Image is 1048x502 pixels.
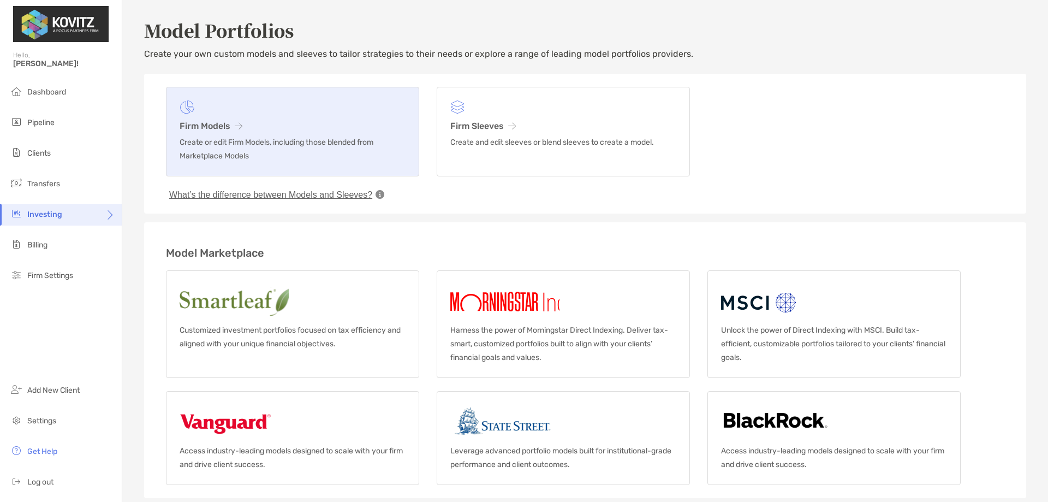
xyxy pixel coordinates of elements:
[180,323,406,351] p: Customized investment portfolios focused on tax efficiency and aligned with your unique financial...
[166,87,419,176] a: Firm ModelsCreate or edit Firm Models, including those blended from Marketplace Models
[27,87,66,97] span: Dashboard
[437,391,690,485] a: State streetLeverage advanced portfolio models built for institutional-grade performance and clie...
[450,284,603,319] img: Morningstar
[27,240,47,250] span: Billing
[10,475,23,488] img: logout icon
[27,118,55,127] span: Pipeline
[27,149,51,158] span: Clients
[180,135,406,163] p: Create or edit Firm Models, including those blended from Marketplace Models
[180,121,406,131] h3: Firm Models
[10,268,23,281] img: firm-settings icon
[27,179,60,188] span: Transfers
[450,444,676,471] p: Leverage advanced portfolio models built for institutional-grade performance and client outcomes.
[721,405,830,440] img: Blackrock
[27,416,56,426] span: Settings
[450,323,676,364] p: Harness the power of Morningstar Direct Indexing. Deliver tax-smart, customized portfolios built ...
[27,477,53,487] span: Log out
[707,391,961,485] a: BlackrockAccess industry-leading models designed to scale with your firm and drive client success.
[10,85,23,98] img: dashboard icon
[721,444,947,471] p: Access industry-leading models designed to scale with your firm and drive client success.
[180,405,271,440] img: Vanguard
[27,271,73,280] span: Firm Settings
[10,146,23,159] img: clients icon
[27,210,62,219] span: Investing
[27,447,57,456] span: Get Help
[166,246,1004,259] h3: Model Marketplace
[166,391,419,485] a: VanguardAccess industry-leading models designed to scale with your firm and drive client success.
[10,414,23,427] img: settings icon
[721,323,947,364] p: Unlock the power of Direct Indexing with MSCI. Build tax-efficient, customizable portfolios tailo...
[10,444,23,457] img: get-help icon
[166,270,419,378] a: SmartleafCustomized investment portfolios focused on tax efficiency and aligned with your unique ...
[437,87,690,176] a: Firm SleevesCreate and edit sleeves or blend sleeves to create a model.
[721,284,798,319] img: MSCI
[450,121,676,131] h3: Firm Sleeves
[10,207,23,220] img: investing icon
[10,238,23,251] img: billing icon
[10,115,23,128] img: pipeline icon
[13,59,115,68] span: [PERSON_NAME]!
[450,135,676,149] p: Create and edit sleeves or blend sleeves to create a model.
[10,383,23,396] img: add_new_client icon
[707,270,961,378] a: MSCIUnlock the power of Direct Indexing with MSCI. Build tax-efficient, customizable portfolios t...
[450,405,555,440] img: State street
[166,190,376,200] button: What’s the difference between Models and Sleeves?
[27,386,80,395] span: Add New Client
[437,270,690,378] a: MorningstarHarness the power of Morningstar Direct Indexing. Deliver tax-smart, customized portfo...
[180,284,380,319] img: Smartleaf
[144,17,1026,43] h2: Model Portfolios
[13,4,109,44] img: Zoe Logo
[180,444,406,471] p: Access industry-leading models designed to scale with your firm and drive client success.
[144,47,1026,61] p: Create your own custom models and sleeves to tailor strategies to their needs or explore a range ...
[10,176,23,190] img: transfers icon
